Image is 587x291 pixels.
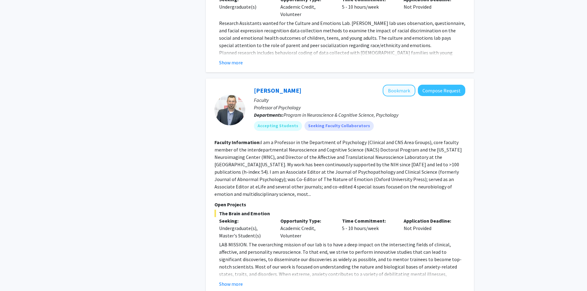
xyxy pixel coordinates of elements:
[219,3,271,10] div: Undergraduate(s)
[383,85,415,96] button: Add Alexander Shackman to Bookmarks
[254,104,465,111] p: Professor of Psychology
[219,224,271,239] div: Undergraduate(s), Master's Student(s)
[283,112,398,118] span: Program in Neuroscience & Cognitive Science, Psychology
[304,121,374,131] mat-chip: Seeking Faculty Collaborators
[214,210,465,217] span: The Brain and Emotion
[342,217,394,224] p: Time Commitment:
[399,217,461,239] div: Not Provided
[280,217,333,224] p: Opportunity Type:
[219,49,465,86] p: Planned research includes behavioral coding of data collected with [DEMOGRAPHIC_DATA] families wi...
[254,112,283,118] b: Departments:
[404,217,456,224] p: Application Deadline:
[219,59,243,66] button: Show more
[254,121,302,131] mat-chip: Accepting Students
[418,85,465,96] button: Compose Request to Alexander Shackman
[276,217,337,239] div: Academic Credit, Volunteer
[219,280,243,288] button: Show more
[219,19,465,49] p: Research Assistants wanted for the Culture and Emotions Lab. [PERSON_NAME] lab uses observation, ...
[5,263,26,286] iframe: Chat
[219,217,271,224] p: Seeking:
[254,87,301,94] a: [PERSON_NAME]
[214,201,465,208] p: Open Projects
[214,139,462,197] fg-read-more: I am a Professor in the Department of Psychology (Clinical and CNS Area Groups), core faculty mem...
[337,217,399,239] div: 5 - 10 hours/week
[254,96,465,104] p: Faculty
[214,139,261,145] b: Faculty Information:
